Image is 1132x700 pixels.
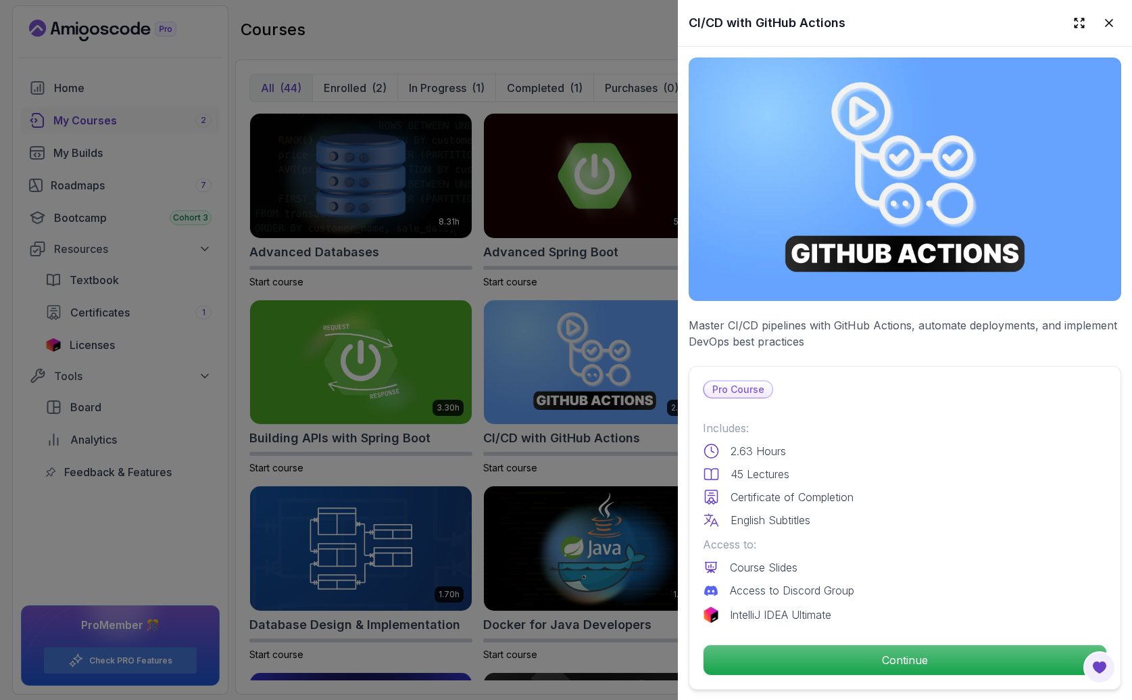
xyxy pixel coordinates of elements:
p: Access to Discord Group [730,582,854,599]
img: jetbrains logo [703,607,719,623]
p: Certificate of Completion [731,489,854,505]
p: Access to: [703,536,1107,553]
img: ci-cd-with-github-actions_thumbnail [689,57,1121,301]
p: Continue [704,645,1106,675]
p: 45 Lectures [731,466,789,482]
p: Includes: [703,420,1107,436]
h2: CI/CD with GitHub Actions [689,14,845,32]
button: Open Feedback Button [1083,651,1116,684]
p: Master CI/CD pipelines with GitHub Actions, automate deployments, and implement DevOps best pract... [689,317,1121,350]
p: Pro Course [704,381,772,398]
p: IntelliJ IDEA Ultimate [730,607,831,623]
button: Expand drawer [1067,11,1091,35]
p: 2.63 Hours [731,443,786,459]
button: Continue [703,645,1107,676]
p: English Subtitles [731,512,810,528]
p: Course Slides [730,559,797,576]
